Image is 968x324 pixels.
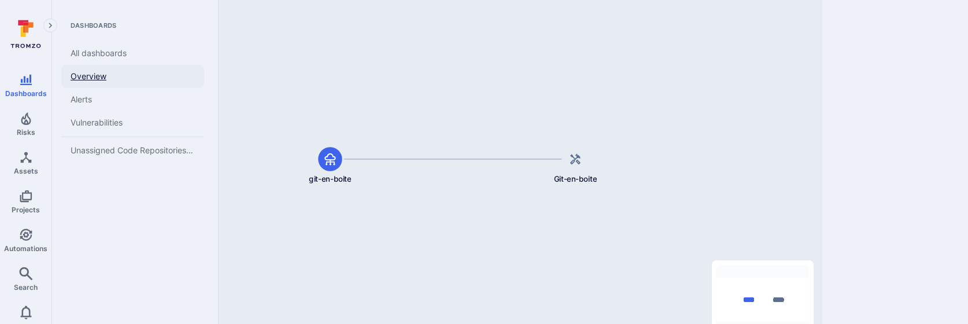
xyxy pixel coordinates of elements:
[43,19,57,32] button: Expand navigation menu
[14,167,38,175] span: Assets
[46,21,54,31] i: Expand navigation menu
[61,111,204,134] a: Vulnerabilities
[14,283,38,292] span: Search
[61,139,204,162] a: Unassigned Code Repositories Overview
[4,244,47,253] span: Automations
[17,128,35,137] span: Risks
[12,205,40,214] span: Projects
[61,88,204,111] a: Alerts
[554,173,597,184] span: Git-en-boite
[309,173,351,184] span: git-en-boite
[5,89,47,98] span: Dashboards
[61,42,204,65] a: All dashboards
[71,145,195,156] span: Unassigned Code Repositories Overview
[61,65,204,88] a: Overview
[61,21,204,30] span: Dashboards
